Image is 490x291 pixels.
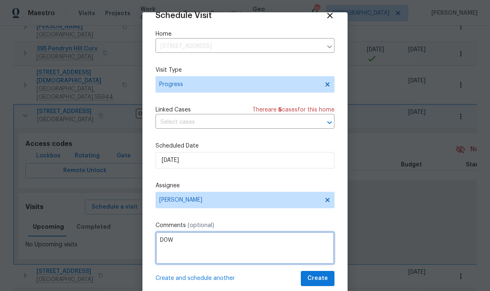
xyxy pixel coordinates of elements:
button: Open [324,117,335,128]
input: Enter in an address [156,40,322,53]
label: Home [156,30,334,38]
span: [PERSON_NAME] [159,197,320,203]
span: (optional) [188,223,214,228]
label: Visit Type [156,66,334,74]
label: Scheduled Date [156,142,334,150]
span: There are case s for this home [252,106,334,114]
span: Schedule Visit [156,11,212,20]
label: Assignee [156,182,334,190]
label: Comments [156,221,334,230]
button: Create [301,271,334,286]
textarea: D0W [156,232,334,264]
span: Progress [159,80,319,89]
input: Select cases [156,116,311,129]
span: Create [307,273,328,284]
span: 5 [278,107,282,113]
span: Linked Cases [156,106,191,114]
input: M/D/YYYY [156,152,334,168]
span: Create and schedule another [156,274,235,282]
span: Close [325,11,334,20]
